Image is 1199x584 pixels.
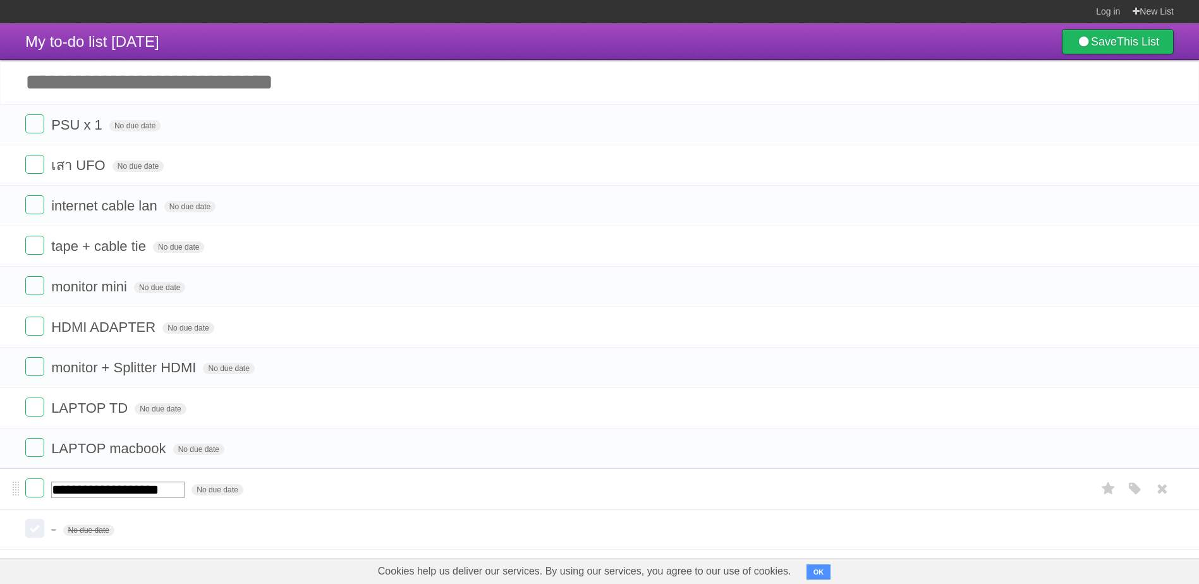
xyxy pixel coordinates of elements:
[25,114,44,133] label: Done
[51,117,106,133] span: PSU x 1
[1117,35,1159,48] b: This List
[192,484,243,496] span: No due date
[806,564,831,580] button: OK
[1062,29,1174,54] a: SaveThis List
[25,155,44,174] label: Done
[1097,478,1121,499] label: Star task
[51,521,59,537] span: -
[113,161,164,172] span: No due date
[25,276,44,295] label: Done
[25,438,44,457] label: Done
[51,441,169,456] span: LAPTOP macbook
[25,398,44,417] label: Done
[25,195,44,214] label: Done
[25,357,44,376] label: Done
[51,400,131,416] span: LAPTOP TD
[25,317,44,336] label: Done
[203,363,254,374] span: No due date
[51,279,130,295] span: monitor mini
[51,319,159,335] span: HDMI ADAPTER
[134,282,185,293] span: No due date
[63,525,114,536] span: No due date
[25,33,159,50] span: My to-do list [DATE]
[164,201,216,212] span: No due date
[25,236,44,255] label: Done
[51,157,109,173] span: เสา UFO
[153,241,204,253] span: No due date
[25,519,44,538] label: Done
[135,403,186,415] span: No due date
[173,444,224,455] span: No due date
[51,360,199,375] span: monitor + Splitter HDMI
[109,120,161,131] span: No due date
[25,478,44,497] label: Done
[365,559,804,584] span: Cookies help us deliver our services. By using our services, you agree to our use of cookies.
[51,198,161,214] span: internet cable lan
[51,238,149,254] span: tape + cable tie
[162,322,214,334] span: No due date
